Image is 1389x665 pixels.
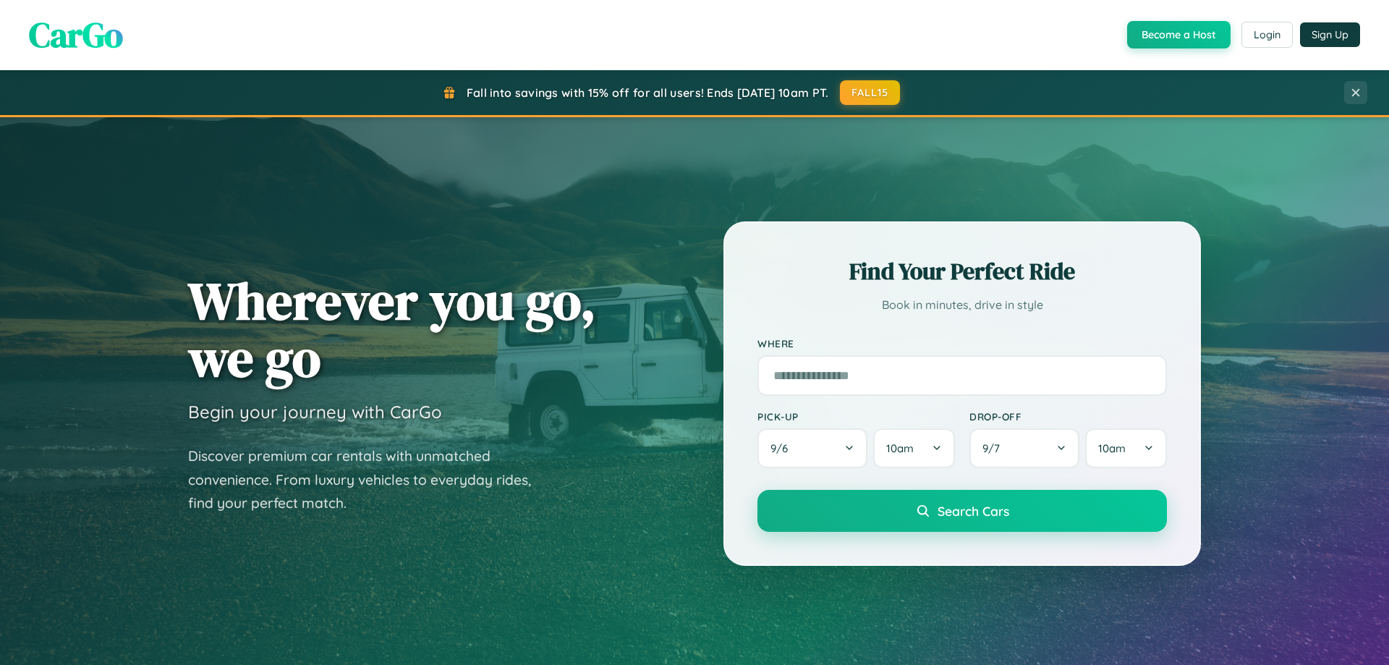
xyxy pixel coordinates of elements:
[757,255,1167,287] h2: Find Your Perfect Ride
[1098,441,1126,455] span: 10am
[188,272,596,386] h1: Wherever you go, we go
[757,428,867,468] button: 9/6
[969,428,1079,468] button: 9/7
[188,444,550,515] p: Discover premium car rentals with unmatched convenience. From luxury vehicles to everyday rides, ...
[840,80,901,105] button: FALL15
[757,337,1167,350] label: Where
[938,503,1009,519] span: Search Cars
[467,85,829,100] span: Fall into savings with 15% off for all users! Ends [DATE] 10am PT.
[757,295,1167,315] p: Book in minutes, drive in style
[969,410,1167,423] label: Drop-off
[1241,22,1293,48] button: Login
[757,410,955,423] label: Pick-up
[982,441,1007,455] span: 9 / 7
[1300,22,1360,47] button: Sign Up
[29,11,123,59] span: CarGo
[1085,428,1167,468] button: 10am
[873,428,955,468] button: 10am
[1127,21,1231,48] button: Become a Host
[886,441,914,455] span: 10am
[757,490,1167,532] button: Search Cars
[770,441,795,455] span: 9 / 6
[188,401,442,423] h3: Begin your journey with CarGo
